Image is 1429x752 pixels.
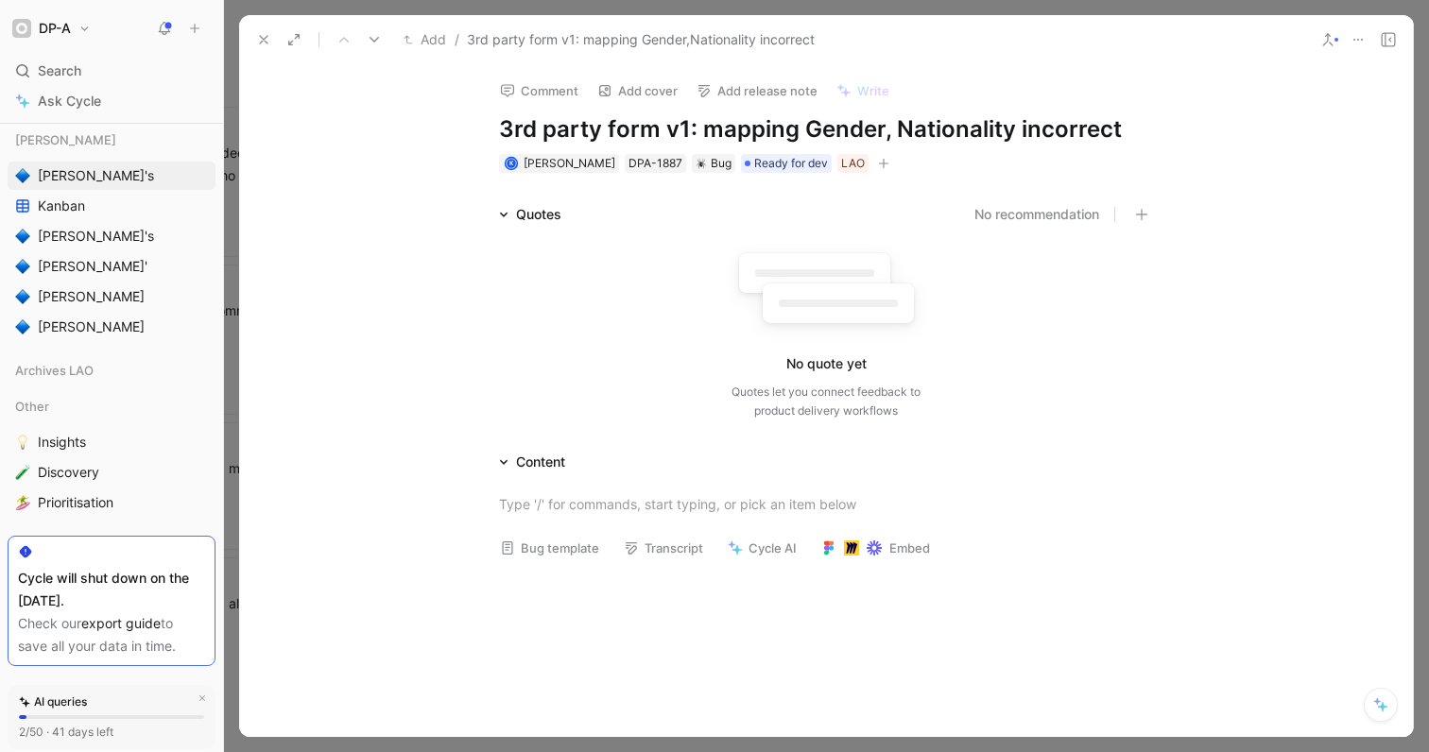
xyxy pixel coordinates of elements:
button: Comment [491,77,587,104]
img: 🔷 [15,289,30,304]
button: Bug template [491,535,608,561]
div: Quotes [516,203,561,226]
div: Other💡Insights🧪Discovery🏄‍♀️Prioritisation [8,392,215,517]
button: No recommendation [974,203,1099,226]
span: 3rd party form v1: mapping Gender,Nationality incorrect [467,28,815,51]
img: 🏄‍♀️ [15,495,30,510]
span: [PERSON_NAME] [15,130,116,149]
button: 🔷 [11,316,34,338]
button: Embed [813,535,938,561]
a: 🏄‍♀️Prioritisation [8,488,215,517]
span: Kanban [38,197,85,215]
img: 🔷 [15,319,30,334]
span: / [455,28,459,51]
div: AI queries [19,692,87,711]
span: [PERSON_NAME]'s [38,227,154,246]
div: Archives LAO [8,356,215,385]
div: No quote yet [786,352,867,375]
button: Add [399,28,451,51]
span: Write [857,82,889,99]
span: Prioritisation [38,493,113,512]
span: Discovery [38,463,99,482]
a: 🔷[PERSON_NAME] [8,313,215,341]
h1: 3rd party form v1: mapping Gender, Nationality incorrect [499,114,1153,145]
div: DPA-1887 [628,154,682,173]
div: Other [8,392,215,420]
div: Content [516,451,565,473]
a: export guide [81,615,161,631]
button: Add release note [688,77,826,104]
a: 🔷[PERSON_NAME]'s [8,222,215,250]
img: 💡 [15,435,30,450]
span: [PERSON_NAME]' [38,257,147,276]
button: 🧪 [11,461,34,484]
button: 🏄‍♀️ [11,491,34,514]
div: Bug [696,154,732,173]
img: 🔷 [15,229,30,244]
div: LAO [841,154,865,173]
a: 💡Insights [8,428,215,456]
div: 2/50 · 41 days left [19,723,113,742]
div: Ready for dev [741,154,832,173]
span: Ready for dev [754,154,828,173]
h1: DP-A [39,20,71,37]
a: 🔷[PERSON_NAME]'s [8,162,215,190]
button: 🔷 [11,164,34,187]
a: Ask Cycle [8,87,215,115]
img: 🕷️ [696,158,707,169]
span: [PERSON_NAME]'s [38,166,154,185]
a: 🧪Discovery [8,458,215,487]
a: Kanban [8,192,215,220]
a: 🔷[PERSON_NAME]' [8,252,215,281]
img: DP-A [12,19,31,38]
div: Quotes [491,203,569,226]
img: 🔷 [15,168,30,183]
span: Insights [38,433,86,452]
button: Add cover [589,77,686,104]
div: [PERSON_NAME]🔷[PERSON_NAME]'sKanban🔷[PERSON_NAME]'s🔷[PERSON_NAME]'🔷[PERSON_NAME]🔷[PERSON_NAME] [8,126,215,341]
span: Ask Cycle [38,90,101,112]
button: DP-ADP-A [8,15,95,42]
img: 🔷 [15,259,30,274]
div: Content [491,451,573,473]
div: Archives LAO [8,356,215,390]
span: [PERSON_NAME] [38,317,145,336]
div: 🕷️Bug [692,154,735,173]
button: Transcript [615,535,712,561]
button: 💡 [11,431,34,453]
button: 🔷 [11,285,34,308]
img: 🧪 [15,465,30,480]
div: Quotes let you connect feedback to product delivery workflows [732,383,921,420]
div: Search [8,57,215,85]
span: [PERSON_NAME] [38,287,145,306]
button: Cycle AI [719,535,805,561]
button: 🔷 [11,255,34,278]
span: [PERSON_NAME] [524,156,615,170]
span: Search [38,60,81,82]
div: [PERSON_NAME] [8,126,215,154]
div: K [506,158,516,168]
div: Check our to save all your data in time. [18,612,205,658]
div: Cycle will shut down on the [DATE]. [18,567,205,612]
a: 🔷[PERSON_NAME] [8,282,215,311]
button: 🔷 [11,225,34,248]
span: Other [15,397,49,416]
span: Archives LAO [15,361,94,380]
button: Write [828,77,898,104]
